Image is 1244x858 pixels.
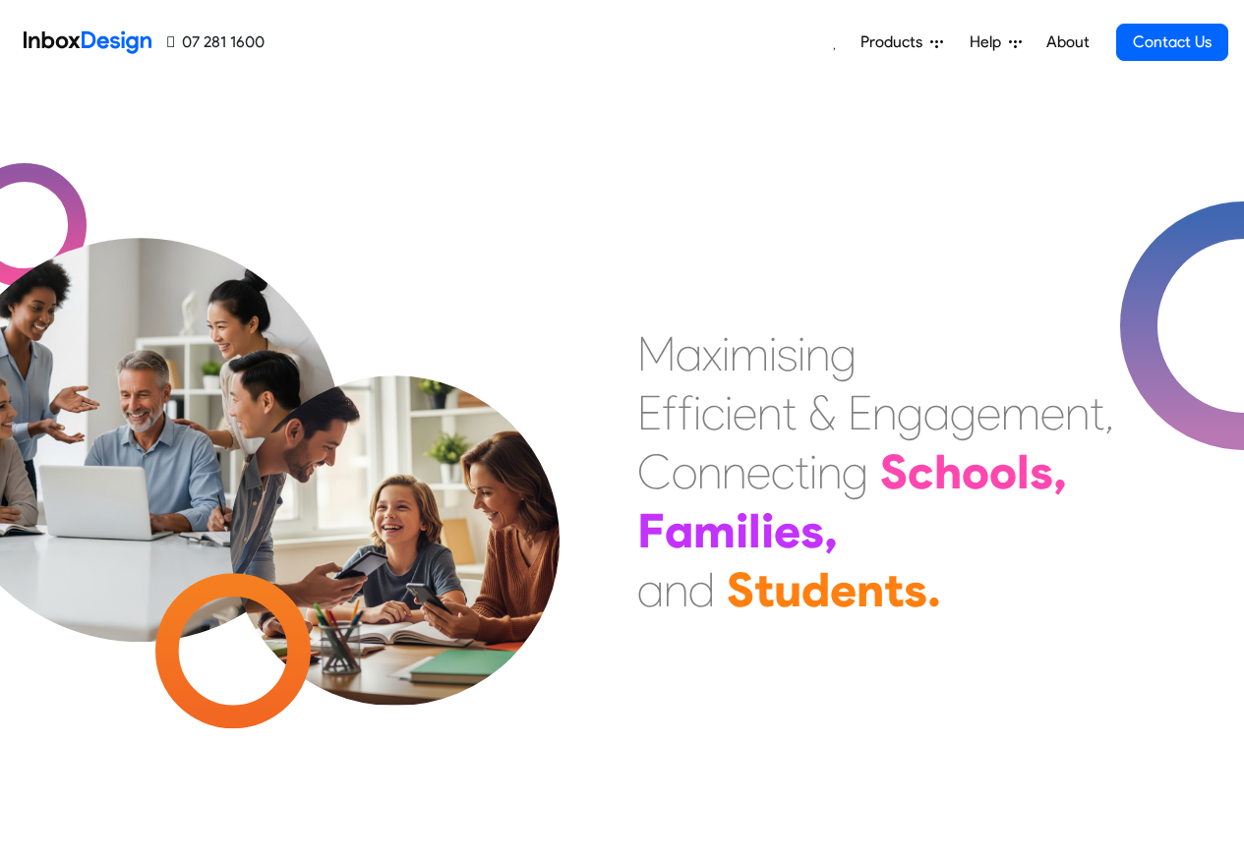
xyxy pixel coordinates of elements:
div: l [748,501,761,560]
div: g [830,324,857,383]
div: n [817,442,842,501]
div: t [754,560,774,619]
div: d [801,560,830,619]
div: o [962,442,989,501]
div: g [950,383,977,442]
a: About [1040,23,1095,62]
div: c [701,383,725,442]
div: Maximising Efficient & Engagement, Connecting Schools, Families, and Students. [637,324,1114,619]
div: S [727,560,754,619]
div: e [774,501,800,560]
span: Products [860,30,930,54]
div: i [761,501,774,560]
div: a [923,383,950,442]
div: f [678,383,693,442]
div: t [1090,383,1104,442]
div: o [672,442,697,501]
div: i [798,324,805,383]
div: E [848,383,872,442]
div: o [989,442,1017,501]
div: F [637,501,665,560]
div: a [665,501,693,560]
div: n [757,383,782,442]
div: i [725,383,733,442]
div: m [730,324,769,383]
div: S [880,442,908,501]
div: n [857,560,884,619]
div: e [733,383,757,442]
div: n [722,442,746,501]
div: , [1053,442,1067,501]
div: t [884,560,904,619]
div: s [1030,442,1053,501]
div: s [800,501,824,560]
div: , [824,501,838,560]
div: m [1001,383,1040,442]
div: i [722,324,730,383]
a: Contact Us [1116,24,1228,61]
div: e [746,442,771,501]
div: n [805,324,830,383]
div: e [830,560,857,619]
div: g [897,383,923,442]
div: , [1104,383,1114,442]
div: i [736,501,748,560]
img: parents_with_child.png [189,294,601,706]
div: n [697,442,722,501]
div: f [662,383,678,442]
a: 07 281 1600 [167,30,265,54]
div: m [693,501,736,560]
div: h [934,442,962,501]
div: C [637,442,672,501]
div: t [782,383,797,442]
a: Products [853,23,951,62]
div: s [777,324,798,383]
div: a [637,560,664,619]
div: x [702,324,722,383]
div: i [809,442,817,501]
div: s [904,560,927,619]
div: t [795,442,809,501]
div: M [637,324,676,383]
div: u [774,560,801,619]
div: a [676,324,702,383]
div: . [927,560,941,619]
div: & [808,383,836,442]
div: n [1065,383,1090,442]
div: g [842,442,868,501]
div: e [977,383,1001,442]
div: d [688,560,715,619]
div: E [637,383,662,442]
div: c [771,442,795,501]
span: Help [970,30,1009,54]
div: n [664,560,688,619]
div: e [1040,383,1065,442]
div: n [872,383,897,442]
a: Help [962,23,1030,62]
div: i [769,324,777,383]
div: c [908,442,934,501]
div: l [1017,442,1030,501]
div: i [693,383,701,442]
